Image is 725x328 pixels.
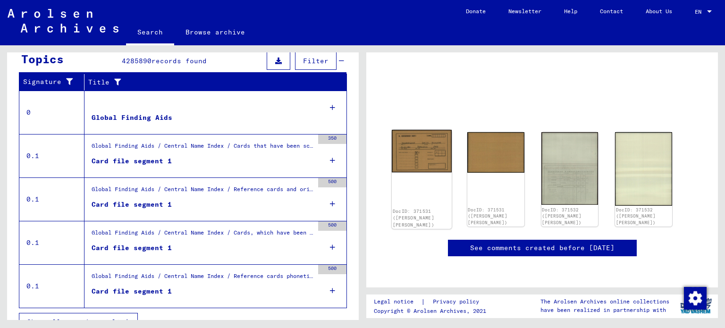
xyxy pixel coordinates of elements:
img: 002.jpg [467,132,524,173]
div: | [374,297,490,307]
div: 500 [318,178,346,187]
p: have been realized in partnership with [540,306,669,314]
div: Global Finding Aids / Central Name Index / Cards, which have been separated just before or during... [92,228,313,242]
p: Copyright © Arolsen Archives, 2021 [374,307,490,315]
div: Card file segment 1 [92,243,172,253]
div: Card file segment 1 [92,200,172,210]
span: Show all search results [27,318,125,326]
div: 500 [318,221,346,231]
a: Legal notice [374,297,421,307]
span: Filter [303,57,329,65]
div: 500 [318,265,346,274]
div: Global Finding Aids / Central Name Index / Cards that have been scanned during first sequential m... [92,142,313,155]
p: The Arolsen Archives online collections [540,297,669,306]
div: Global Finding Aids / Central Name Index / Reference cards and originals, which have been discove... [92,185,313,198]
td: 0.1 [19,177,84,221]
a: DocID: 371531 ([PERSON_NAME] [PERSON_NAME]) [393,209,434,227]
a: Privacy policy [425,297,490,307]
img: yv_logo.png [678,294,714,318]
div: Topics [21,50,64,67]
div: Title [88,75,337,90]
a: DocID: 371532 ([PERSON_NAME] [PERSON_NAME]) [542,207,582,225]
div: Title [88,77,328,87]
td: 0.1 [19,264,84,308]
td: 0 [19,91,84,134]
a: Browse archive [174,21,256,43]
div: Change consent [683,286,706,309]
div: Global Finding Aids [92,113,172,123]
img: 001.jpg [541,132,599,205]
img: 001.jpg [392,130,452,173]
div: 350 [318,135,346,144]
div: Global Finding Aids / Central Name Index / Reference cards phonetically ordered, which could not ... [92,272,313,285]
td: 0.1 [19,134,84,177]
img: 002.jpg [615,132,672,206]
a: See comments created before [DATE] [470,243,615,253]
a: DocID: 371531 ([PERSON_NAME] [PERSON_NAME]) [468,207,507,225]
a: DocID: 371532 ([PERSON_NAME] [PERSON_NAME]) [616,207,656,225]
td: 0.1 [19,221,84,264]
div: Signature [23,75,86,90]
div: Card file segment 1 [92,286,172,296]
a: Search [126,21,174,45]
div: Card file segment 1 [92,156,172,166]
img: Change consent [684,287,707,310]
img: Arolsen_neg.svg [8,9,118,33]
span: 4285890 [122,57,152,65]
span: records found [152,57,207,65]
span: EN [695,8,705,15]
div: Signature [23,77,77,87]
button: Filter [295,52,337,70]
